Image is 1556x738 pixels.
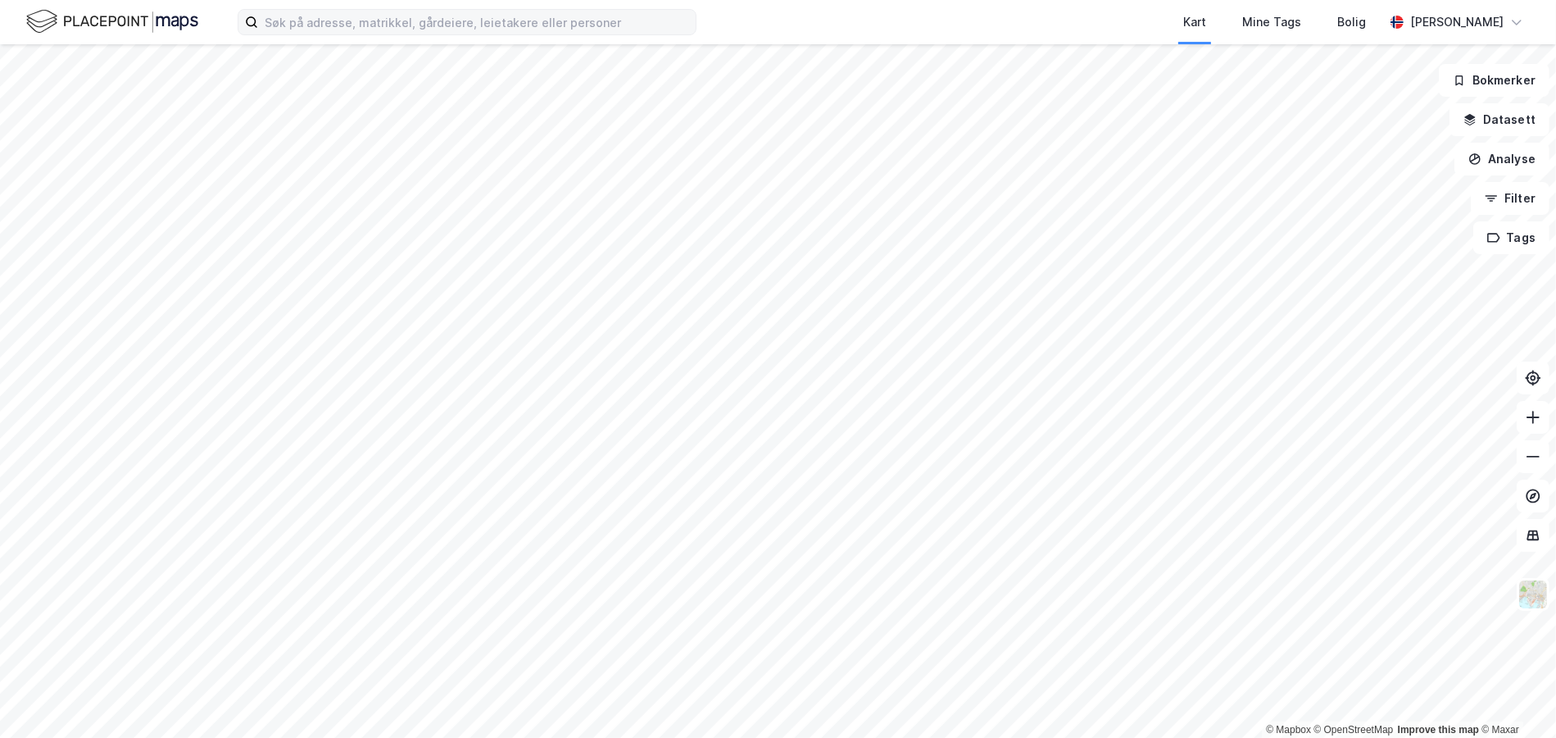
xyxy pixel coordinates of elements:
button: Tags [1473,221,1549,254]
div: Mine Tags [1242,12,1301,32]
button: Filter [1471,182,1549,215]
img: Z [1517,579,1549,610]
div: Bolig [1337,12,1366,32]
iframe: Chat Widget [1474,659,1556,738]
button: Analyse [1454,143,1549,175]
img: logo.f888ab2527a4732fd821a326f86c7f29.svg [26,7,198,36]
a: OpenStreetMap [1314,724,1394,736]
input: Søk på adresse, matrikkel, gårdeiere, leietakere eller personer [258,10,696,34]
a: Improve this map [1398,724,1479,736]
div: Kart [1183,12,1206,32]
button: Datasett [1449,103,1549,136]
div: Kontrollprogram for chat [1474,659,1556,738]
div: [PERSON_NAME] [1410,12,1504,32]
a: Mapbox [1266,724,1311,736]
button: Bokmerker [1439,64,1549,97]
